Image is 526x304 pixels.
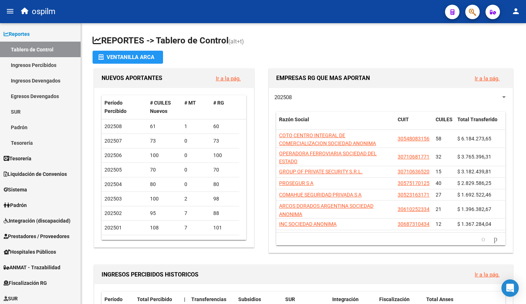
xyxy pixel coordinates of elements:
[457,169,491,174] span: $ 3.182.439,81
[398,169,429,174] span: 30710636520
[104,167,122,173] span: 202505
[216,75,241,82] a: Ir a la pág.
[279,203,373,217] span: ARCOS DORADOS ARGENTINA SOCIEDAD ANONIMA
[398,117,409,122] span: CUIT
[210,72,247,85] button: Ir a la pág.
[379,296,410,302] span: Fiscalización
[398,221,429,227] span: 30687310434
[395,112,433,136] datatable-header-cell: CUIT
[150,151,179,160] div: 100
[436,117,453,122] span: CUILES
[279,192,362,198] span: COMAHUE SEGURIDAD PRIVADA S A
[285,296,295,302] span: SUR
[104,152,122,158] span: 202506
[213,195,236,203] div: 98
[150,209,179,218] div: 95
[150,166,179,174] div: 70
[184,122,208,131] div: 1
[4,170,67,178] span: Liquidación de Convenios
[436,180,441,186] span: 40
[104,123,122,129] span: 202508
[4,279,47,287] span: Fiscalización RG
[150,238,179,246] div: 109
[150,137,179,145] div: 73
[436,136,441,142] span: 58
[184,166,208,174] div: 0
[213,100,224,106] span: # RG
[4,186,27,194] span: Sistema
[276,75,370,81] span: EMPRESAS RG QUE MAS APORTAN
[454,112,505,136] datatable-header-cell: Total Transferido
[184,195,208,203] div: 2
[93,35,514,47] h1: REPORTES -> Tablero de Control
[104,181,122,187] span: 202504
[469,72,505,85] button: Ir a la pág.
[491,235,501,243] a: go to next page
[213,137,236,145] div: 73
[4,263,60,271] span: ANMAT - Trazabilidad
[4,155,31,162] span: Tesorería
[213,209,236,218] div: 88
[213,151,236,160] div: 100
[147,95,182,119] datatable-header-cell: # CUILES Nuevos
[93,51,163,64] button: Ventanilla ARCA
[104,210,122,216] span: 202502
[137,296,172,302] span: Total Percibido
[436,169,441,174] span: 15
[436,206,441,212] span: 21
[238,296,261,302] span: Subsidios
[104,239,122,245] span: 202412
[4,30,30,38] span: Reportes
[104,138,122,144] span: 202507
[213,238,236,246] div: 92
[4,232,69,240] span: Prestadores / Proveedores
[457,192,491,198] span: $ 1.692.522,46
[184,137,208,145] div: 0
[478,235,488,243] a: go to previous page
[184,180,208,189] div: 0
[398,154,429,160] span: 30710681771
[184,100,196,106] span: # MT
[279,169,363,174] span: GROUP OF PRIVATE SECURITY S.R.L.
[276,112,395,136] datatable-header-cell: Razón Social
[475,271,500,278] a: Ir a la pág.
[426,296,453,302] span: Total Anses
[102,271,198,278] span: INGRESOS PERCIBIDOS HISTORICOS
[213,180,236,189] div: 80
[274,94,292,101] span: 202508
[433,112,454,136] datatable-header-cell: CUILES
[150,122,179,131] div: 61
[279,180,313,186] span: PROSEGUR S A
[184,209,208,218] div: 7
[184,224,208,232] div: 7
[184,296,185,302] span: |
[213,122,236,131] div: 60
[184,238,208,246] div: 17
[150,180,179,189] div: 80
[102,75,162,81] span: NUEVOS APORTANTES
[398,136,429,142] span: 30548083156
[228,38,244,45] span: (alt+t)
[6,7,14,16] mat-icon: menu
[457,154,491,160] span: $ 3.765.396,31
[150,195,179,203] div: 100
[457,117,497,122] span: Total Transferido
[210,95,239,119] datatable-header-cell: # RG
[279,117,309,122] span: Razón Social
[475,75,500,82] a: Ir a la pág.
[279,221,337,227] span: INC SOCIEDAD ANONIMA
[213,166,236,174] div: 70
[104,100,127,114] span: Período Percibido
[332,296,359,302] span: Integración
[436,221,441,227] span: 12
[4,295,18,303] span: SUR
[398,180,429,186] span: 30575170125
[150,224,179,232] div: 108
[184,151,208,160] div: 0
[501,279,519,297] div: Open Intercom Messenger
[213,224,236,232] div: 101
[181,95,210,119] datatable-header-cell: # MT
[279,132,376,147] span: COTO CENTRO INTEGRAL DE COMERCIALIZACION SOCIEDAD ANONIMA
[32,4,55,20] span: ospilm
[4,217,70,225] span: Integración (discapacidad)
